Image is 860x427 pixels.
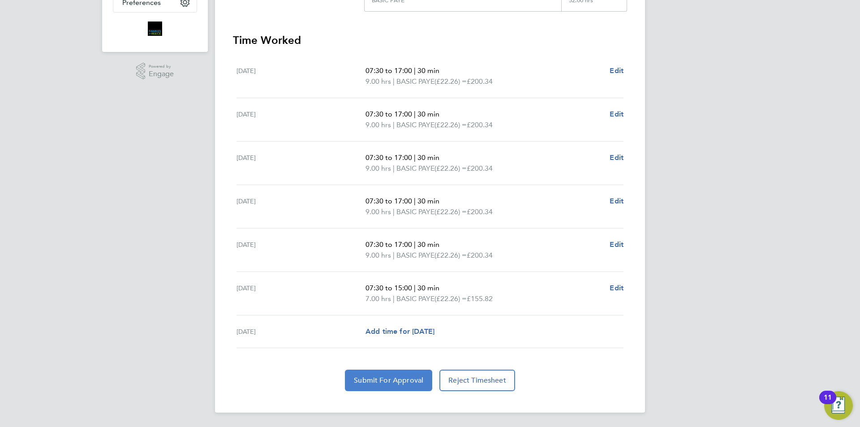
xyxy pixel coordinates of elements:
[610,110,623,118] span: Edit
[393,251,395,259] span: |
[396,120,434,130] span: BASIC PAYE
[365,326,434,337] a: Add time for [DATE]
[610,66,623,75] span: Edit
[365,110,412,118] span: 07:30 to 17:00
[610,239,623,250] a: Edit
[393,294,395,303] span: |
[365,294,391,303] span: 7.00 hrs
[610,152,623,163] a: Edit
[467,294,493,303] span: £155.82
[236,109,365,130] div: [DATE]
[396,76,434,87] span: BASIC PAYE
[414,153,416,162] span: |
[365,207,391,216] span: 9.00 hrs
[365,327,434,336] span: Add time for [DATE]
[236,152,365,174] div: [DATE]
[365,66,412,75] span: 07:30 to 17:00
[396,250,434,261] span: BASIC PAYE
[467,207,493,216] span: £200.34
[365,240,412,249] span: 07:30 to 17:00
[393,121,395,129] span: |
[365,121,391,129] span: 9.00 hrs
[365,251,391,259] span: 9.00 hrs
[824,397,832,409] div: 11
[393,207,395,216] span: |
[610,284,623,292] span: Edit
[610,109,623,120] a: Edit
[434,207,467,216] span: (£22.26) =
[149,70,174,78] span: Engage
[439,370,515,391] button: Reject Timesheet
[236,196,365,217] div: [DATE]
[434,121,467,129] span: (£22.26) =
[236,65,365,87] div: [DATE]
[393,164,395,173] span: |
[236,239,365,261] div: [DATE]
[824,391,853,420] button: Open Resource Center, 11 new notifications
[236,283,365,304] div: [DATE]
[393,77,395,86] span: |
[365,197,412,205] span: 07:30 to 17:00
[345,370,432,391] button: Submit For Approval
[610,240,623,249] span: Edit
[434,164,467,173] span: (£22.26) =
[417,197,439,205] span: 30 min
[148,22,162,36] img: bromak-logo-retina.png
[467,77,493,86] span: £200.34
[417,153,439,162] span: 30 min
[610,65,623,76] a: Edit
[414,284,416,292] span: |
[417,240,439,249] span: 30 min
[365,153,412,162] span: 07:30 to 17:00
[354,376,423,385] span: Submit For Approval
[417,110,439,118] span: 30 min
[434,77,467,86] span: (£22.26) =
[233,33,627,47] h3: Time Worked
[467,164,493,173] span: £200.34
[113,22,197,36] a: Go to home page
[610,153,623,162] span: Edit
[467,251,493,259] span: £200.34
[396,207,434,217] span: BASIC PAYE
[414,66,416,75] span: |
[365,164,391,173] span: 9.00 hrs
[396,293,434,304] span: BASIC PAYE
[434,251,467,259] span: (£22.26) =
[149,63,174,70] span: Powered by
[417,284,439,292] span: 30 min
[136,63,174,80] a: Powered byEngage
[448,376,506,385] span: Reject Timesheet
[434,294,467,303] span: (£22.26) =
[396,163,434,174] span: BASIC PAYE
[365,77,391,86] span: 9.00 hrs
[610,197,623,205] span: Edit
[414,240,416,249] span: |
[467,121,493,129] span: £200.34
[610,196,623,207] a: Edit
[610,283,623,293] a: Edit
[414,197,416,205] span: |
[414,110,416,118] span: |
[236,326,365,337] div: [DATE]
[365,284,412,292] span: 07:30 to 15:00
[417,66,439,75] span: 30 min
